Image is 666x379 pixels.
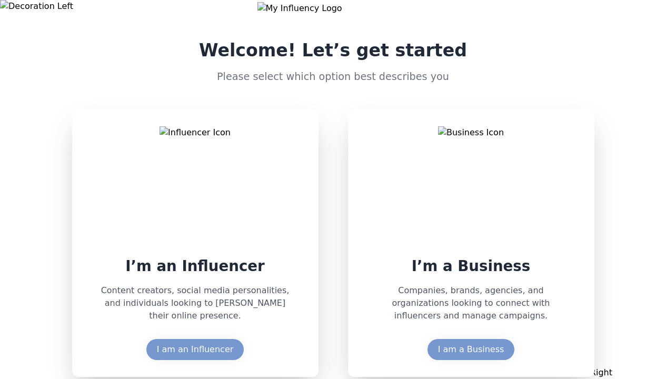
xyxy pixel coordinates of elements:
img: Business Icon [438,126,504,244]
h3: I’m a Business [412,257,531,276]
h1: Welcome! Let’s get started [199,40,467,61]
img: Influencer Icon [160,126,231,244]
div: I am a Business [438,343,504,356]
div: I am an Influencer [157,343,234,356]
img: My Influency Logo [257,2,409,15]
p: Please select which option best describes you [199,69,467,84]
p: Companies, brands, agencies, and organizations looking to connect with influencers and manage cam... [365,284,578,322]
h3: I’m an Influencer [125,257,264,276]
button: I am a Business [428,339,515,360]
p: Content creators, social media personalities, and individuals looking to [PERSON_NAME] their onli... [89,284,302,322]
button: I am an Influencer [146,339,244,360]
